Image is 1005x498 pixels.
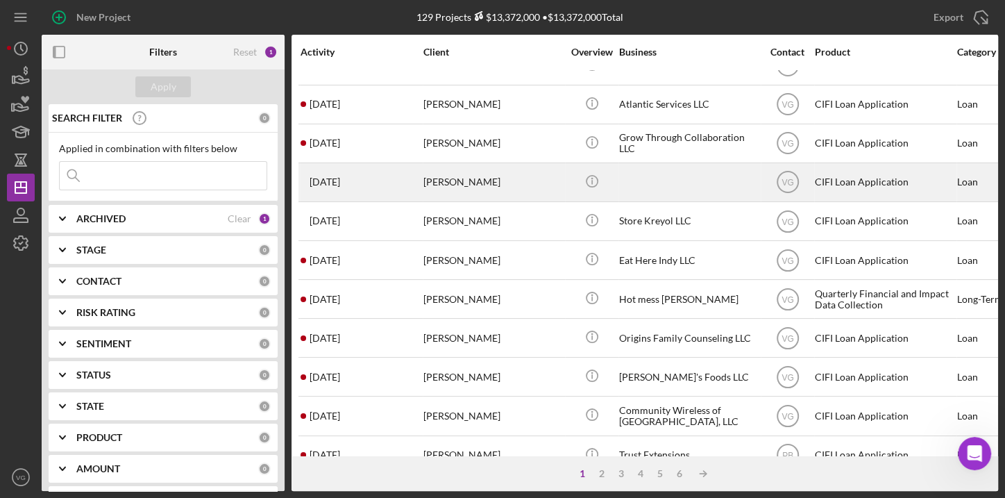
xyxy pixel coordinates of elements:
[782,178,793,188] text: VG
[76,244,106,256] b: STAGE
[650,468,670,479] div: 5
[631,468,650,479] div: 4
[135,76,191,97] button: Apply
[258,275,271,288] div: 0
[815,164,954,201] div: CIFI Loan Application
[619,47,758,58] div: Business
[310,372,340,383] time: 2025-09-10 17:17
[619,203,758,240] div: Store Kreyol LLC
[76,401,104,412] b: STATE
[611,468,631,479] div: 3
[815,86,954,123] div: CIFI Loan Application
[423,281,562,317] div: [PERSON_NAME]
[782,100,793,110] text: VG
[310,255,340,266] time: 2025-09-16 01:08
[16,474,26,481] text: VG
[76,213,126,224] b: ARCHIVED
[423,319,562,356] div: [PERSON_NAME]
[76,432,122,443] b: PRODUCT
[619,125,758,162] div: Grow Through Collaboration LLC
[782,372,793,382] text: VG
[423,86,562,123] div: [PERSON_NAME]
[310,294,340,305] time: 2025-09-15 14:16
[7,463,35,491] button: VG
[258,112,271,124] div: 0
[310,138,340,149] time: 2025-09-23 19:56
[258,338,271,350] div: 0
[423,164,562,201] div: [PERSON_NAME]
[233,47,257,58] div: Reset
[592,468,611,479] div: 2
[782,333,793,343] text: VG
[258,213,271,225] div: 1
[782,61,793,71] text: VG
[76,338,131,349] b: SENTIMENT
[782,256,793,265] text: VG
[920,3,998,31] button: Export
[815,397,954,434] div: CIFI Loan Application
[815,47,954,58] div: Product
[76,3,130,31] div: New Project
[264,45,278,59] div: 1
[619,281,758,317] div: Hot mess [PERSON_NAME]
[149,47,177,58] b: Filters
[566,47,618,58] div: Overview
[934,3,963,31] div: Export
[423,203,562,240] div: [PERSON_NAME]
[958,437,991,470] iframe: Intercom live chat
[42,3,144,31] button: New Project
[228,213,251,224] div: Clear
[52,113,122,124] b: SEARCH FILTER
[815,358,954,395] div: CIFI Loan Application
[423,397,562,434] div: [PERSON_NAME]
[815,242,954,279] div: CIFI Loan Application
[782,217,793,226] text: VG
[619,358,758,395] div: [PERSON_NAME]'s Foods LLC
[815,203,954,240] div: CIFI Loan Application
[815,437,954,474] div: CIFI Loan Application
[310,410,340,422] time: 2025-09-10 06:18
[416,11,623,23] div: 129 Projects • $13,372,000 Total
[619,242,758,279] div: Eat Here Indy LLC
[76,463,120,474] b: AMOUNT
[258,369,271,381] div: 0
[619,86,758,123] div: Atlantic Services LLC
[423,125,562,162] div: [PERSON_NAME]
[76,276,121,287] b: CONTACT
[471,11,540,23] div: $13,372,000
[761,47,813,58] div: Contact
[815,319,954,356] div: CIFI Loan Application
[782,412,793,422] text: VG
[619,319,758,356] div: Origins Family Counseling LLC
[619,437,758,474] div: Trust Extensions
[258,244,271,256] div: 0
[782,139,793,149] text: VG
[310,333,340,344] time: 2025-09-11 15:06
[310,215,340,226] time: 2025-09-19 18:21
[815,281,954,317] div: Quarterly Financial and Impact Data Collection
[782,294,793,304] text: VG
[76,307,135,318] b: RISK RATING
[619,397,758,434] div: Community Wireless of [GEOGRAPHIC_DATA], LLC
[310,449,340,460] time: 2025-09-04 00:07
[423,47,562,58] div: Client
[310,176,340,188] time: 2025-09-22 16:26
[573,468,592,479] div: 1
[423,358,562,395] div: [PERSON_NAME]
[59,143,267,154] div: Applied in combination with filters below
[310,99,340,110] time: 2025-09-24 16:57
[258,400,271,413] div: 0
[151,76,176,97] div: Apply
[258,431,271,444] div: 0
[423,242,562,279] div: [PERSON_NAME]
[76,370,111,381] b: STATUS
[258,463,271,475] div: 0
[782,451,793,460] text: PB
[258,306,271,319] div: 0
[815,125,954,162] div: CIFI Loan Application
[423,437,562,474] div: [PERSON_NAME]
[301,47,422,58] div: Activity
[670,468,689,479] div: 6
